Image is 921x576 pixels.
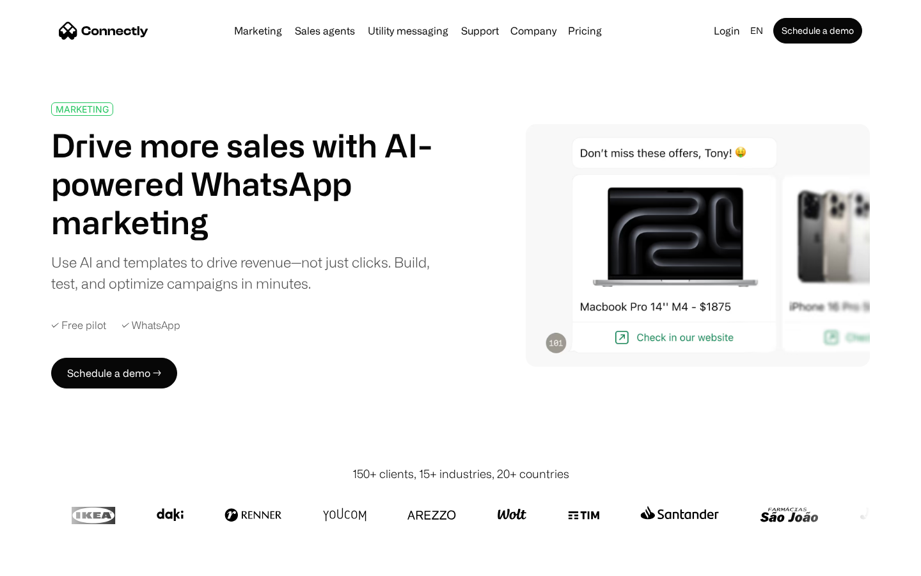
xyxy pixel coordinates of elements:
[363,26,453,36] a: Utility messaging
[456,26,504,36] a: Support
[750,22,763,40] div: en
[563,26,607,36] a: Pricing
[51,319,106,332] div: ✓ Free pilot
[51,358,177,388] a: Schedule a demo →
[51,252,446,294] div: Use AI and templates to drive revenue—not just clicks. Build, test, and optimize campaigns in min...
[229,26,287,36] a: Marketing
[290,26,360,36] a: Sales agents
[122,319,180,332] div: ✓ WhatsApp
[13,552,77,572] aside: Language selected: English
[56,104,109,114] div: MARKETING
[709,22,745,40] a: Login
[26,554,77,572] ul: Language list
[510,22,556,40] div: Company
[352,465,569,483] div: 150+ clients, 15+ industries, 20+ countries
[773,18,862,44] a: Schedule a demo
[51,126,446,241] h1: Drive more sales with AI-powered WhatsApp marketing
